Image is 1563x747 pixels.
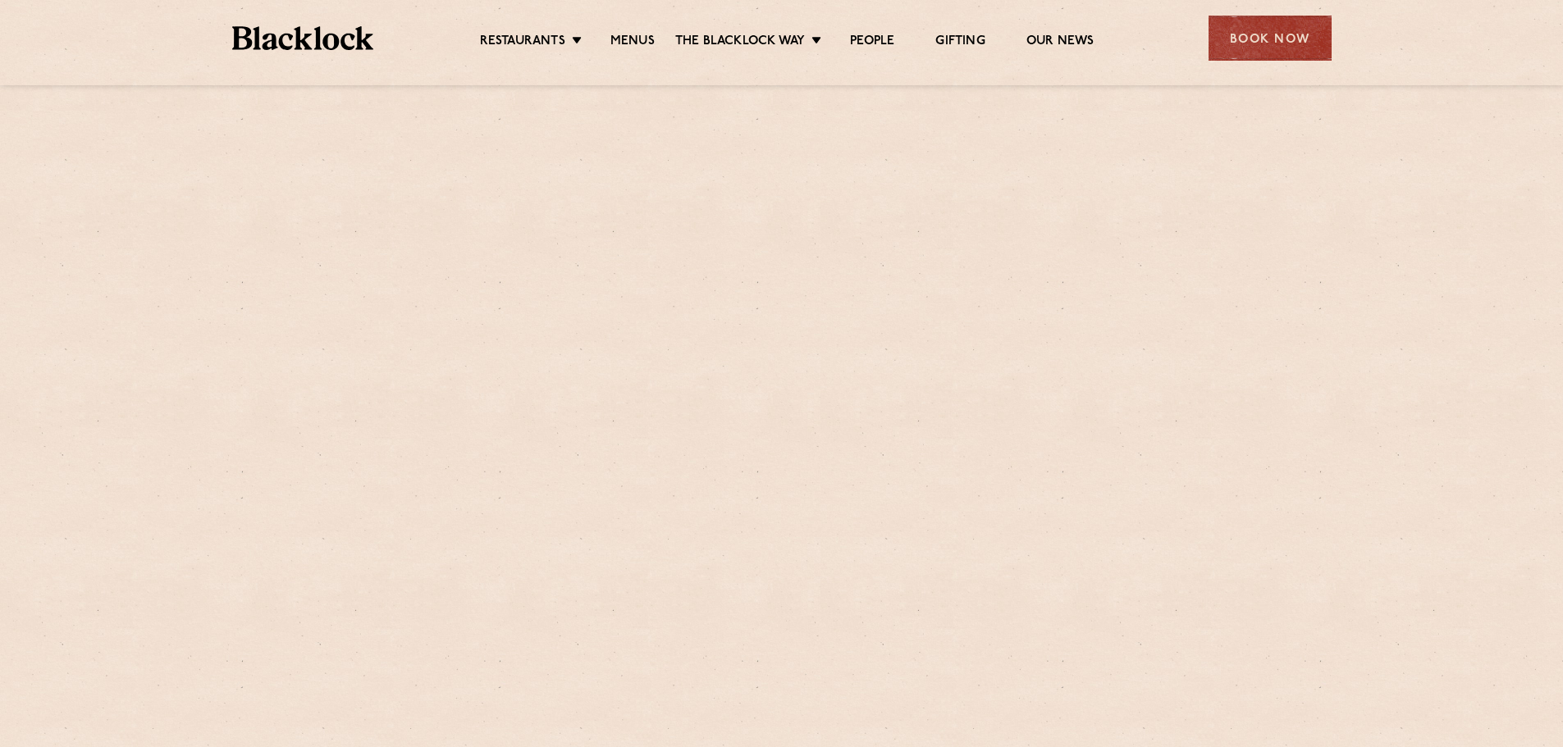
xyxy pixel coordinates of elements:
[1209,16,1332,61] div: Book Now
[480,34,565,52] a: Restaurants
[675,34,805,52] a: The Blacklock Way
[935,34,985,52] a: Gifting
[850,34,894,52] a: People
[1026,34,1095,52] a: Our News
[610,34,655,52] a: Menus
[232,26,374,50] img: BL_Textured_Logo-footer-cropped.svg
